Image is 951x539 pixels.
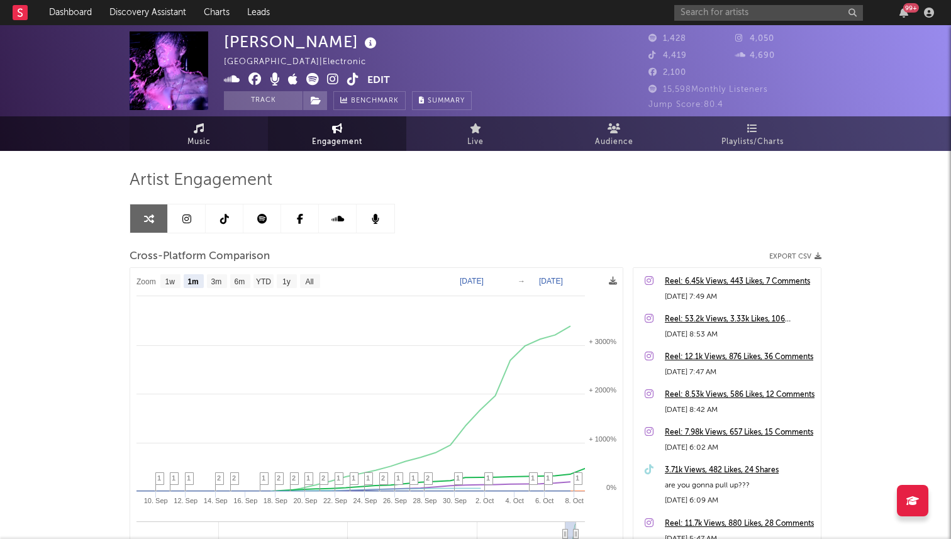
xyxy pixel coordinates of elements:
[428,97,465,104] span: Summary
[336,474,340,482] span: 1
[665,387,815,403] a: Reel: 8.53k Views, 586 Likes, 12 Comments
[545,116,683,151] a: Audience
[531,474,535,482] span: 1
[721,135,784,150] span: Playlists/Charts
[426,474,430,482] span: 2
[352,474,355,482] span: 1
[665,350,815,365] a: Reel: 12.1k Views, 876 Likes, 36 Comments
[277,474,281,482] span: 2
[224,31,380,52] div: [PERSON_NAME]
[589,386,616,394] text: + 2000%
[535,497,553,504] text: 6. Oct
[224,55,381,70] div: [GEOGRAPHIC_DATA] | Electronic
[665,478,815,493] div: are you gonna pull up???
[665,493,815,508] div: [DATE] 6:09 AM
[367,73,390,89] button: Edit
[333,91,406,110] a: Benchmark
[268,116,406,151] a: Engagement
[665,274,815,289] a: Reel: 6.45k Views, 443 Likes, 7 Comments
[172,474,175,482] span: 1
[683,116,821,151] a: Playlists/Charts
[353,497,377,504] text: 24. Sep
[292,474,296,482] span: 2
[321,474,325,482] span: 2
[518,277,525,286] text: →
[187,135,211,150] span: Music
[456,474,460,482] span: 1
[211,277,222,286] text: 3m
[769,253,821,260] button: Export CSV
[174,497,197,504] text: 12. Sep
[323,497,347,504] text: 22. Sep
[546,474,550,482] span: 1
[735,35,774,43] span: 4,050
[412,91,472,110] button: Summary
[648,101,723,109] span: Jump Score: 80.4
[665,312,815,327] a: Reel: 53.2k Views, 3.33k Likes, 106 Comments
[475,497,494,504] text: 2. Oct
[233,497,257,504] text: 16. Sep
[204,497,228,504] text: 14. Sep
[235,277,245,286] text: 6m
[130,173,272,188] span: Artist Engagement
[406,116,545,151] a: Live
[396,474,400,482] span: 1
[665,365,815,380] div: [DATE] 7:47 AM
[589,338,616,345] text: + 3000%
[460,277,484,286] text: [DATE]
[648,86,768,94] span: 15,598 Monthly Listeners
[157,474,161,482] span: 1
[383,497,407,504] text: 26. Sep
[589,435,616,443] text: + 1000%
[187,474,191,482] span: 1
[217,474,221,482] span: 2
[381,474,385,482] span: 2
[293,497,317,504] text: 20. Sep
[312,135,362,150] span: Engagement
[264,497,287,504] text: 18. Sep
[144,497,168,504] text: 10. Sep
[136,277,156,286] text: Zoom
[648,35,686,43] span: 1,428
[443,497,467,504] text: 30. Sep
[411,474,415,482] span: 1
[665,425,815,440] a: Reel: 7.98k Views, 657 Likes, 15 Comments
[565,497,583,504] text: 8. Oct
[648,52,687,60] span: 4,419
[232,474,236,482] span: 2
[486,474,490,482] span: 1
[595,135,633,150] span: Audience
[674,5,863,21] input: Search for artists
[413,497,437,504] text: 28. Sep
[665,440,815,455] div: [DATE] 6:02 AM
[899,8,908,18] button: 99+
[665,289,815,304] div: [DATE] 7:49 AM
[665,516,815,531] div: Reel: 11.7k Views, 880 Likes, 28 Comments
[130,249,270,264] span: Cross-Platform Comparison
[576,474,579,482] span: 1
[262,474,265,482] span: 1
[505,497,523,504] text: 4. Oct
[648,69,686,77] span: 2,100
[282,277,291,286] text: 1y
[665,463,815,478] a: 3.71k Views, 482 Likes, 24 Shares
[665,403,815,418] div: [DATE] 8:42 AM
[256,277,271,286] text: YTD
[224,91,303,110] button: Track
[130,116,268,151] a: Music
[306,474,310,482] span: 1
[366,474,370,482] span: 1
[539,277,563,286] text: [DATE]
[165,277,175,286] text: 1w
[187,277,198,286] text: 1m
[903,3,919,13] div: 99 +
[351,94,399,109] span: Benchmark
[467,135,484,150] span: Live
[665,327,815,342] div: [DATE] 8:53 AM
